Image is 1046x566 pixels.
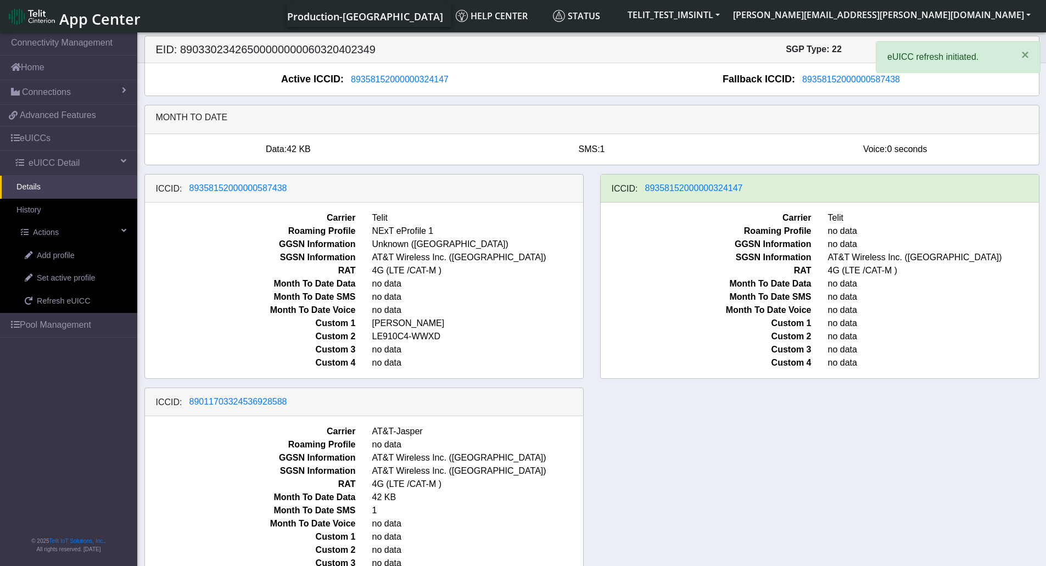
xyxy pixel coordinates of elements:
a: Refresh eUICC [8,290,137,313]
button: 89358152000000587438 [182,181,294,195]
span: Custom 3 [137,343,364,356]
span: Custom 1 [592,317,820,330]
a: Add profile [8,244,137,267]
span: Month To Date Data [137,277,364,290]
span: SGSN Information [592,251,820,264]
span: Fallback ICCID: [723,72,795,87]
span: Actions [33,227,59,239]
span: GGSN Information [592,238,820,251]
span: SMS: [578,144,600,154]
span: Month To Date Data [592,277,820,290]
span: Custom 2 [137,330,364,343]
h6: ICCID: [612,183,638,194]
span: Help center [456,10,528,22]
h6: ICCID: [156,183,182,194]
span: Set active profile [37,272,95,284]
span: Roaming Profile [137,438,364,451]
span: LE910C4-WWXD [364,330,591,343]
span: 89358152000000587438 [189,183,287,193]
span: SGSN Information [137,464,364,478]
a: Help center [451,5,549,27]
button: 89358152000000587438 [795,72,907,87]
span: Carrier [592,211,820,225]
span: Custom 3 [592,343,820,356]
span: Custom 2 [592,330,820,343]
img: knowledge.svg [456,10,468,22]
span: eUICC Detail [29,156,80,170]
span: Roaming Profile [137,225,364,238]
span: 89358152000000324147 [351,75,449,84]
span: Carrier [137,211,364,225]
span: Add profile [37,250,75,262]
span: no data [364,530,591,543]
span: 4G (LTE /CAT-M ) [364,264,591,277]
span: Custom 2 [137,543,364,557]
span: no data [364,543,591,557]
span: GGSN Information [137,238,364,251]
a: Set active profile [8,267,137,290]
span: AT&T Wireless Inc. ([GEOGRAPHIC_DATA]) [364,451,591,464]
span: [PERSON_NAME] [364,317,591,330]
span: RAT [137,264,364,277]
span: Data: [266,144,287,154]
span: RAT [592,264,820,277]
a: eUICC Detail [4,151,137,175]
span: 42 KB [364,491,591,504]
span: 4G (LTE /CAT-M ) [364,478,591,491]
span: SGP Type: 22 [786,44,842,54]
span: 1 [600,144,605,154]
img: logo-telit-cinterion-gw-new.png [9,8,55,25]
span: Custom 4 [137,356,364,369]
h6: Month to date [156,112,1028,122]
span: Month To Date Data [137,491,364,504]
span: Advanced Features [20,109,96,122]
span: Custom 1 [137,317,364,330]
span: Telit [364,211,591,225]
span: Month To Date SMS [592,290,820,304]
span: Month To Date Voice [592,304,820,317]
span: GGSN Information [137,451,364,464]
h6: ICCID: [156,397,182,407]
span: no data [364,356,591,369]
span: 89011703324536928588 [189,397,287,406]
span: 0 seconds [887,144,927,154]
span: Custom 4 [592,356,820,369]
p: eUICC refresh initiated. [887,51,1005,64]
span: AT&T-Jasper [364,425,591,438]
button: [PERSON_NAME][EMAIL_ADDRESS][PERSON_NAME][DOMAIN_NAME] [726,5,1037,25]
span: 89358152000000324147 [645,183,743,193]
span: no data [364,290,591,304]
span: Active ICCID: [281,72,344,87]
a: Your current platform instance [287,5,443,27]
span: Month To Date SMS [137,504,364,517]
span: App Center [59,9,141,29]
span: no data [364,343,591,356]
span: AT&T Wireless Inc. ([GEOGRAPHIC_DATA]) [364,251,591,264]
span: AT&T Wireless Inc. ([GEOGRAPHIC_DATA]) [364,464,591,478]
a: Telit IoT Solutions, Inc. [49,538,104,544]
span: no data [364,517,591,530]
button: 89358152000000324147 [638,181,750,195]
span: no data [364,438,591,451]
span: Production-[GEOGRAPHIC_DATA] [287,10,443,23]
img: status.svg [553,10,565,22]
a: Actions [4,221,137,244]
span: Month To Date Voice [137,517,364,530]
span: no data [364,277,591,290]
span: Roaming Profile [592,225,820,238]
span: 89358152000000587438 [802,75,900,84]
button: Close [1010,42,1040,68]
span: Carrier [137,425,364,438]
span: × [1021,47,1029,62]
span: Refresh eUICC [37,295,91,307]
span: no data [364,304,591,317]
span: 42 KB [287,144,311,154]
a: App Center [9,4,139,28]
h5: EID: 89033023426500000000060320402349 [148,43,592,56]
span: RAT [137,478,364,491]
span: Connections [22,86,71,99]
span: Month To Date SMS [137,290,364,304]
span: SGSN Information [137,251,364,264]
button: 89011703324536928588 [182,395,294,409]
span: Month To Date Voice [137,304,364,317]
